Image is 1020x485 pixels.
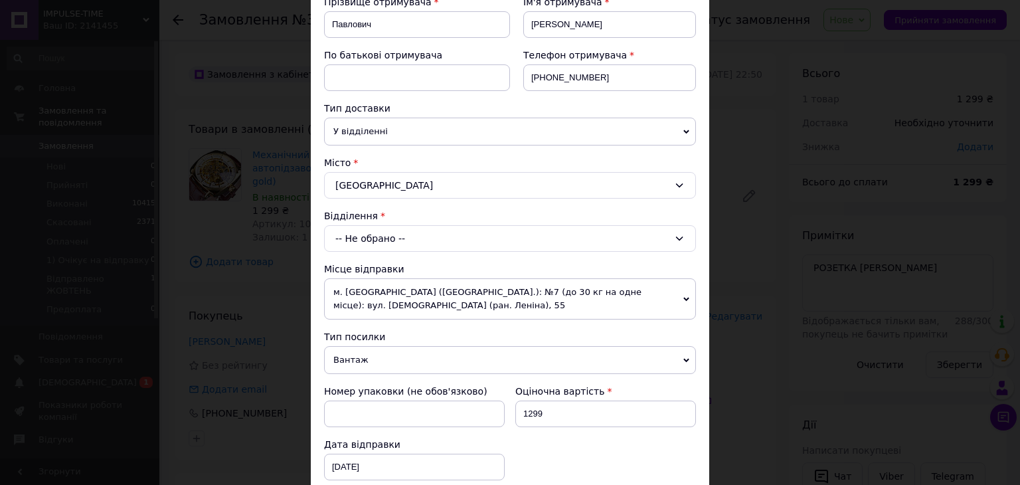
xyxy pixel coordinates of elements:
span: Вантаж [324,346,696,374]
span: Місце відправки [324,264,404,274]
div: Номер упаковки (не обов'язково) [324,385,505,398]
div: [GEOGRAPHIC_DATA] [324,172,696,199]
div: Оціночна вартість [515,385,696,398]
span: По батькові отримувача [324,50,442,60]
span: Тип доставки [324,103,390,114]
input: +380 [523,64,696,91]
div: Дата відправки [324,438,505,451]
span: м. [GEOGRAPHIC_DATA] ([GEOGRAPHIC_DATA].): №7 (до 30 кг на одне місце): вул. [DEMOGRAPHIC_DATA] (... [324,278,696,320]
div: -- Не обрано -- [324,225,696,252]
span: Тип посилки [324,332,385,342]
div: Відділення [324,209,696,223]
span: У відділенні [324,118,696,145]
span: Телефон отримувача [523,50,627,60]
div: Місто [324,156,696,169]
